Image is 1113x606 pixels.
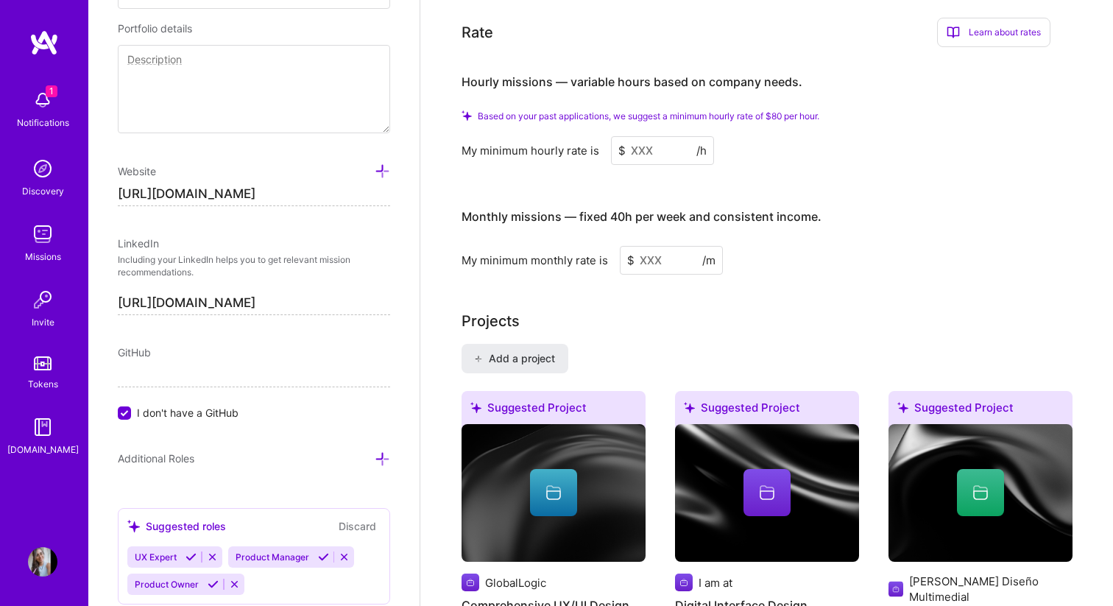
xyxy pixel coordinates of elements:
[22,183,64,199] div: Discovery
[28,376,58,392] div: Tokens
[28,285,57,314] img: Invite
[462,424,646,563] img: cover
[470,402,481,413] i: icon SuggestedTeams
[118,183,390,206] input: http://...
[118,21,390,36] div: Portfolio details
[462,310,520,332] div: Projects
[702,253,715,268] span: /m
[118,165,156,177] span: Website
[897,402,908,413] i: icon SuggestedTeams
[888,424,1073,563] img: cover
[462,75,802,89] h4: Hourly missions — variable hours based on company needs.
[462,143,599,158] div: My minimum hourly rate is
[28,219,57,249] img: teamwork
[127,518,226,534] div: Suggested roles
[118,346,151,359] span: GitHub
[236,552,309,563] span: Product Manager
[17,115,69,130] div: Notifications
[135,552,177,563] span: UX Expert
[699,575,732,591] div: I am at
[28,412,57,442] img: guide book
[462,391,646,430] div: Suggested Project
[118,254,390,279] p: Including your LinkedIn helps you to get relevant mission recommendations.
[339,552,350,563] i: Reject
[485,575,546,591] div: GlobalLogic
[28,547,57,577] img: User Avatar
[618,143,626,158] span: $
[675,391,859,430] div: Suggested Project
[474,351,554,366] span: Add a project
[318,552,329,563] i: Accept
[888,580,903,598] img: Company logo
[888,391,1073,430] div: Suggested Project
[462,253,608,268] div: My minimum monthly rate is
[29,29,59,56] img: logo
[25,249,61,264] div: Missions
[118,452,194,465] span: Additional Roles
[137,405,239,420] span: I don't have a GitHub
[684,402,695,413] i: icon SuggestedTeams
[28,85,57,115] img: bell
[611,136,714,165] input: XXX
[7,442,79,457] div: [DOMAIN_NAME]
[627,253,635,268] span: $
[620,246,723,275] input: XXX
[334,518,381,535] button: Discard
[34,356,52,370] img: tokens
[207,552,218,563] i: Reject
[675,424,859,563] img: cover
[462,210,821,224] h4: Monthly missions — fixed 40h per week and consistent income.
[947,26,960,39] i: icon BookOpen
[478,110,819,121] span: Based on your past applications, we suggest a minimum hourly rate of $80 per hour.
[462,110,472,121] i: Check
[32,314,54,330] div: Invite
[474,355,482,363] i: icon PlusBlack
[909,574,1073,605] div: [PERSON_NAME] Diseño Multimedial
[462,21,493,43] div: Rate
[185,552,197,563] i: Accept
[208,579,219,590] i: Accept
[127,520,140,532] i: icon SuggestedTeams
[46,85,57,97] span: 1
[696,143,707,158] span: /h
[462,574,479,591] img: Company logo
[229,579,240,590] i: Reject
[937,18,1050,47] div: Learn about rates
[118,237,159,250] span: LinkedIn
[135,579,199,590] span: Product Owner
[28,154,57,183] img: discovery
[675,574,693,591] img: Company logo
